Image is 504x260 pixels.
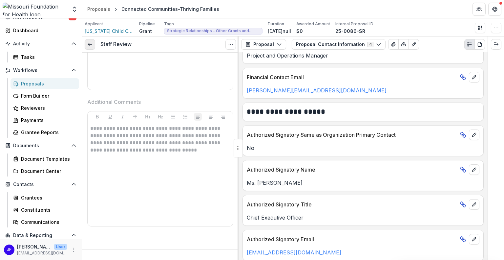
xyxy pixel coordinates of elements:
[10,52,79,62] a: Tasks
[3,179,79,190] button: Open Contacts
[85,4,222,14] nav: breadcrumb
[85,21,103,27] p: Applicant
[247,201,457,208] p: Authorized Signatory Title
[3,3,67,16] img: Missouri Foundation for Health logo
[10,115,79,126] a: Payments
[491,39,501,50] button: Expand right
[10,78,79,89] a: Proposals
[13,143,69,149] span: Documents
[21,117,74,124] div: Payments
[21,194,74,201] div: Grantees
[21,219,74,225] div: Communications
[296,28,303,35] p: $0
[241,39,286,50] button: Proposal
[268,28,291,35] p: [DATE]null
[247,87,387,94] a: [PERSON_NAME][EMAIL_ADDRESS][DOMAIN_NAME]
[10,154,79,164] a: Document Templates
[247,131,457,139] p: Authorized Signatory Same as Organization Primary Contact
[10,204,79,215] a: Constituents
[139,21,155,27] p: Pipeline
[157,113,164,121] button: Heading 2
[247,249,341,256] a: [EMAIL_ADDRESS][DOMAIN_NAME]
[144,113,152,121] button: Heading 1
[474,39,485,50] button: PDF view
[247,52,479,59] p: Project and Operations Manager
[17,243,51,250] p: [PERSON_NAME]
[3,65,79,76] button: Open Workflows
[131,113,139,121] button: Strike
[296,21,330,27] p: Awarded Amount
[70,246,78,254] button: More
[164,21,174,27] p: Tags
[472,3,486,16] button: Partners
[10,166,79,177] a: Document Center
[10,90,79,101] a: Form Builder
[139,28,152,35] p: Grant
[13,41,69,47] span: Activity
[21,168,74,175] div: Document Center
[94,113,101,121] button: Bold
[13,182,69,187] span: Contacts
[247,179,479,187] p: Ms. [PERSON_NAME]
[10,192,79,203] a: Grantees
[247,73,457,81] p: Financial Contact Email
[225,39,236,50] button: Options
[247,235,457,243] p: Authorized Signatory Email
[169,113,177,121] button: Bullet List
[3,38,79,49] button: Open Activity
[181,113,189,121] button: Ordered List
[268,21,284,27] p: Duration
[335,28,365,35] p: 25-0086-SR
[247,214,479,222] p: Chief Executive Officer
[54,244,67,250] p: User
[469,130,479,140] button: edit
[21,80,74,87] div: Proposals
[21,155,74,162] div: Document Templates
[488,3,501,16] button: Get Help
[85,4,113,14] a: Proposals
[7,248,11,252] div: Jean Freeman-Crawford
[3,140,79,151] button: Open Documents
[13,233,69,238] span: Data & Reporting
[194,113,202,121] button: Align Left
[21,129,74,136] div: Grantee Reports
[469,72,479,83] button: edit
[17,250,67,256] p: [EMAIL_ADDRESS][DOMAIN_NAME]
[21,206,74,213] div: Constituents
[219,113,227,121] button: Align Right
[292,39,386,50] button: Proposal Contact Information4
[119,113,127,121] button: Italicize
[21,105,74,111] div: Reviewers
[106,113,114,121] button: Underline
[10,217,79,227] a: Communications
[10,127,79,138] a: Grantee Reports
[13,27,74,34] div: Dashboard
[388,39,399,50] button: View Attached Files
[21,92,74,99] div: Form Builder
[167,29,260,33] span: Strategic Relationships - Other Grants and Contracts
[335,21,373,27] p: Internal Proposal ID
[21,54,74,60] div: Tasks
[85,28,134,35] a: [US_STATE] Child Care Association
[247,166,457,174] p: Authorized Signatory Name
[13,68,69,73] span: Workflows
[3,25,79,36] a: Dashboard
[409,39,419,50] button: Edit as form
[469,199,479,210] button: edit
[464,39,475,50] button: Plaintext view
[87,6,110,12] div: Proposals
[87,98,141,106] p: Additional Comments
[70,3,79,16] button: Open entity switcher
[469,234,479,245] button: edit
[121,6,219,12] div: Connected Communities-Thriving Families
[469,164,479,175] button: edit
[100,41,132,47] h3: Staff Review
[247,144,479,152] p: No
[3,230,79,241] button: Open Data & Reporting
[207,113,215,121] button: Align Center
[10,103,79,113] a: Reviewers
